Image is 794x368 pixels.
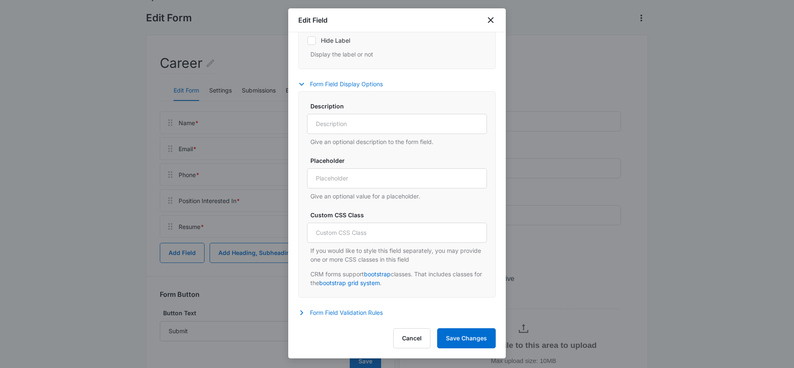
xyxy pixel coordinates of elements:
[486,15,496,25] button: close
[310,156,490,165] label: Placeholder
[310,50,487,59] p: Display the label or not
[310,211,490,219] label: Custom CSS Class
[298,308,391,318] button: Form Field Validation Rules
[310,270,487,287] p: CRM forms support classes. That includes classes for the .
[298,15,328,25] h1: Edit Field
[310,102,490,111] label: Description
[307,114,487,134] input: Description
[310,192,487,201] p: Give an optional value for a placeholder.
[310,137,487,146] p: Give an optional description to the form field.
[319,279,380,286] a: bootstrap grid system
[393,328,430,348] button: Cancel
[364,270,391,278] a: bootstrap
[307,168,487,188] input: Placeholder
[8,154,52,164] label: Medical Scribe
[8,181,88,191] label: Front Desk Representative
[307,223,487,243] input: Custom CSS Class
[8,167,60,178] label: Medical Assistant
[298,79,391,89] button: Form Field Display Options
[165,291,272,316] iframe: reCAPTCHA
[310,246,487,264] p: If you would like to style this field separately, you may provide one or more CSS classes in this...
[307,36,487,45] label: Hide Label
[437,328,496,348] button: Save Changes
[5,300,26,307] span: Submit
